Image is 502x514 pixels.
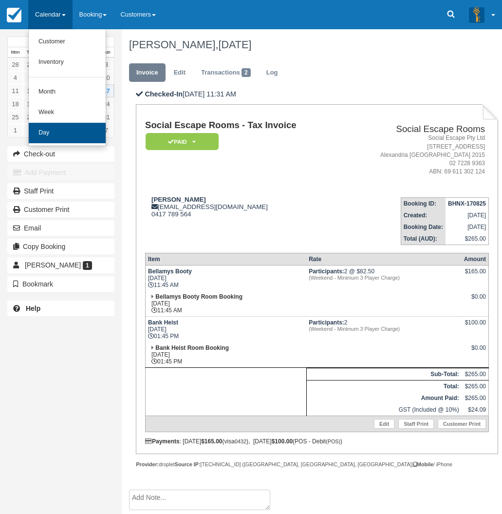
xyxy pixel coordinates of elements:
a: Paid [145,133,215,151]
strong: Bank Heist Room Booking [155,344,229,351]
a: 25 [8,111,23,124]
a: Staff Print [398,419,434,429]
a: 2 [23,124,38,137]
a: Customer [29,32,106,52]
th: Amount [462,253,489,266]
em: (Weekend - Minimum 3 Player Charge) [309,326,459,332]
th: Created: [401,209,446,221]
a: 1 [8,124,23,137]
a: Invoice [129,63,166,82]
div: $0.00 [464,293,486,308]
a: [PERSON_NAME] 1 [7,257,114,273]
td: [DATE] 11:45 AM [145,291,306,317]
a: 17 [99,84,114,97]
th: Booking ID: [401,198,446,210]
strong: Provider: [136,461,159,467]
h2: Social Escape Rooms [346,124,485,134]
strong: Mobile [413,461,433,467]
th: Booking Date: [401,221,446,233]
th: Sun [99,47,114,58]
th: Rate [306,253,462,266]
span: [DATE] [218,38,251,51]
a: 10 [99,71,114,84]
td: [DATE] [446,221,489,233]
div: $0.00 [464,344,486,359]
th: Sub-Total: [306,368,462,381]
div: $165.00 [464,268,486,283]
strong: Participants [309,268,344,275]
strong: [PERSON_NAME] [151,196,206,203]
span: 1 [83,261,92,270]
a: Week [29,102,106,123]
a: 18 [8,97,23,111]
em: (Weekend - Minimum 3 Player Charge) [309,275,459,281]
a: 26 [23,111,38,124]
strong: Payments [145,438,180,445]
strong: Source IP: [175,461,201,467]
em: Paid [146,133,219,150]
th: Mon [8,47,23,58]
div: $100.00 [464,319,486,334]
a: Day [29,123,106,143]
th: Total: [306,381,462,393]
a: 11 [8,84,23,97]
a: 4 [8,71,23,84]
button: Copy Booking [7,239,114,254]
img: checkfront-main-nav-mini-logo.png [7,8,21,22]
button: Email [7,220,114,236]
th: Total (AUD): [401,233,446,245]
strong: Bellamys Booty Room Booking [155,293,242,300]
td: [DATE] 11:45 AM [145,266,306,291]
strong: $165.00 [201,438,222,445]
strong: Bellamys Booty [148,268,192,275]
a: 28 [8,58,23,71]
a: Log [259,63,285,82]
td: [DATE] 01:45 PM [145,317,306,343]
a: 3 [99,58,114,71]
div: droplet [TECHNICAL_ID] ([GEOGRAPHIC_DATA], [GEOGRAPHIC_DATA], [GEOGRAPHIC_DATA]) / iPhone [136,461,498,468]
td: [DATE] [446,209,489,221]
button: Bookmark [7,276,114,292]
button: Check-out [7,146,114,162]
strong: Participants [309,319,344,326]
td: $265.00 [446,233,489,245]
a: Staff Print [7,183,114,199]
div: : [DATE] (visa ), [DATE] (POS - Debit ) [145,438,489,445]
p: [DATE] 11:31 AM [136,89,498,99]
td: $265.00 [462,368,489,381]
a: Edit [374,419,394,429]
span: 2 [242,68,251,77]
a: 31 [99,111,114,124]
a: Help [7,301,114,316]
th: Amount Paid: [306,392,462,404]
th: Tue [23,47,38,58]
small: 0432 [235,438,246,444]
button: Add Payment [7,165,114,180]
span: [PERSON_NAME] [25,261,81,269]
td: [DATE] 01:45 PM [145,342,306,368]
a: Month [29,82,106,102]
th: Item [145,253,306,266]
td: $265.00 [462,392,489,404]
a: 12 [23,84,38,97]
ul: Calendar [28,29,106,146]
a: 24 [99,97,114,111]
a: 29 [23,58,38,71]
a: 7 [99,124,114,137]
h1: [PERSON_NAME], [129,39,491,51]
strong: BHNX-170825 [448,200,486,207]
a: Edit [167,63,193,82]
td: 2 @ $82.50 [306,266,462,291]
a: 19 [23,97,38,111]
img: A3 [469,7,484,22]
td: 2 [306,317,462,343]
a: 5 [23,71,38,84]
a: Customer Print [7,202,114,217]
strong: $100.00 [272,438,293,445]
small: (POS) [326,438,340,444]
a: Customer Print [438,419,486,429]
strong: Bank Heist [148,319,178,326]
div: [EMAIL_ADDRESS][DOMAIN_NAME] 0417 789 564 [145,196,342,218]
td: $265.00 [462,381,489,393]
td: GST (Included @ 10%) [306,404,462,416]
